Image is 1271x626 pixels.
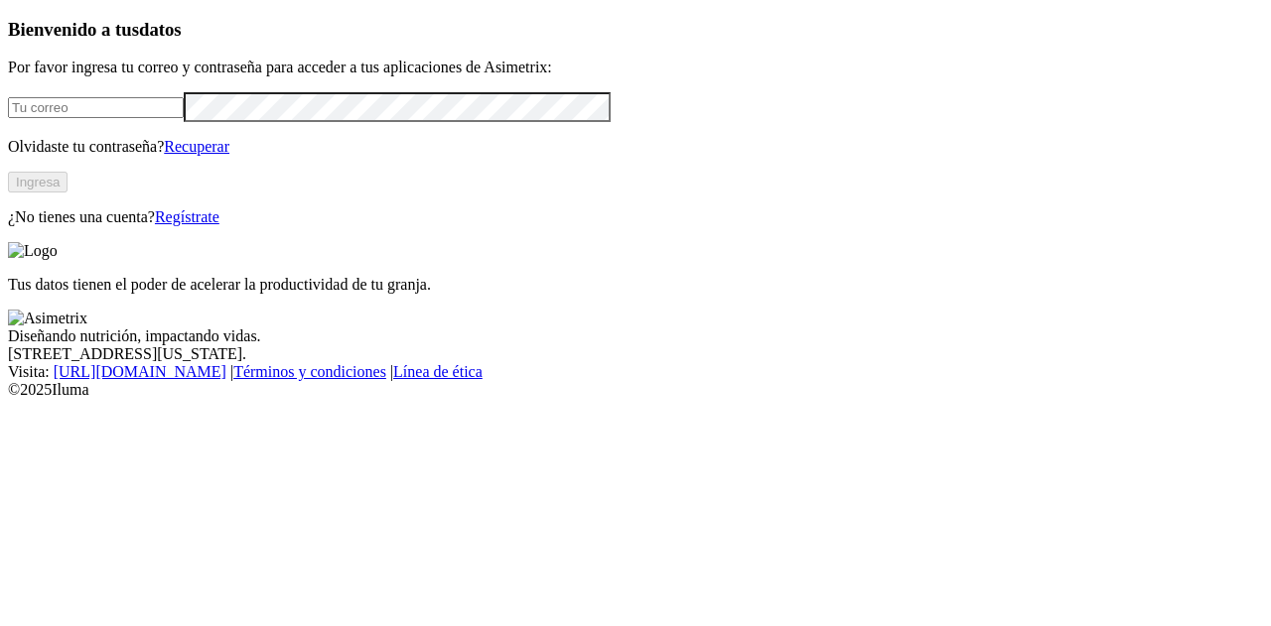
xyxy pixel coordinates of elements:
[233,363,386,380] a: Términos y condiciones
[8,172,68,192] button: Ingresa
[8,345,1263,363] div: [STREET_ADDRESS][US_STATE].
[8,97,184,118] input: Tu correo
[8,19,1263,41] h3: Bienvenido a tus
[8,208,1263,226] p: ¿No tienes una cuenta?
[155,208,219,225] a: Regístrate
[139,19,182,40] span: datos
[8,138,1263,156] p: Olvidaste tu contraseña?
[8,310,87,327] img: Asimetrix
[8,327,1263,345] div: Diseñando nutrición, impactando vidas.
[8,59,1263,76] p: Por favor ingresa tu correo y contraseña para acceder a tus aplicaciones de Asimetrix:
[54,363,226,380] a: [URL][DOMAIN_NAME]
[393,363,483,380] a: Línea de ética
[8,381,1263,399] div: © 2025 Iluma
[8,242,58,260] img: Logo
[8,276,1263,294] p: Tus datos tienen el poder de acelerar la productividad de tu granja.
[8,363,1263,381] div: Visita : | |
[164,138,229,155] a: Recuperar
